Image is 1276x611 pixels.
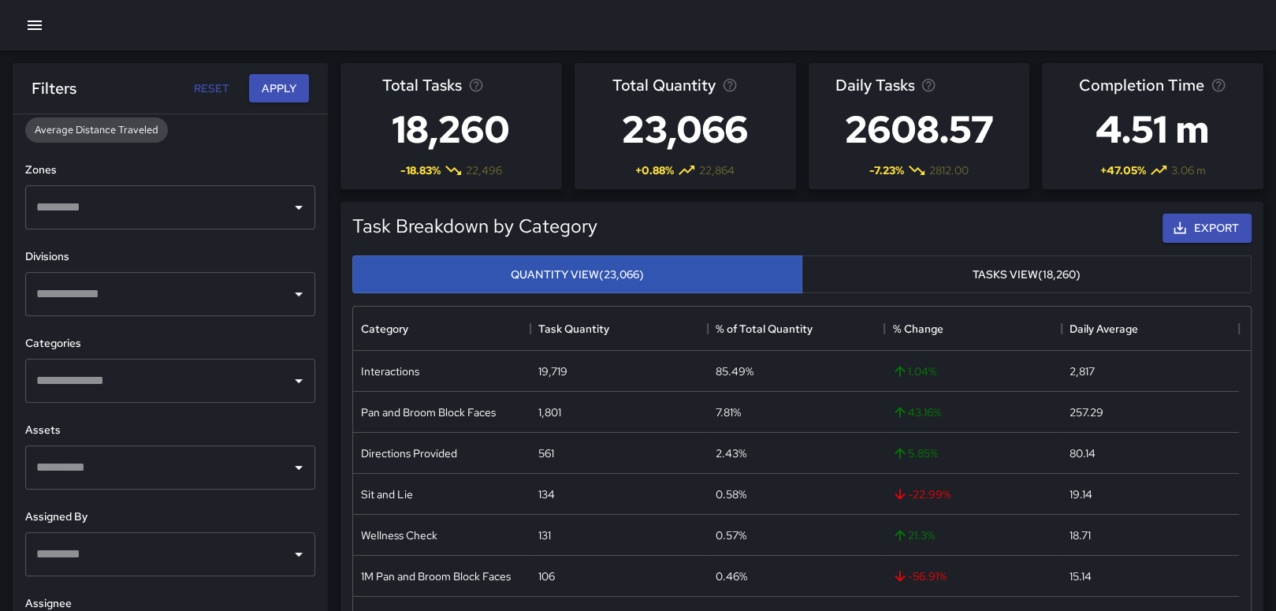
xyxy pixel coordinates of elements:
span: -7.23 % [869,162,904,178]
button: Export [1163,214,1252,243]
div: Interactions [361,363,419,379]
h5: Task Breakdown by Category [352,214,597,239]
div: 0.57% [716,527,746,543]
h6: Categories [25,335,315,352]
div: 131 [538,527,551,543]
button: Open [288,196,310,218]
h3: 4.51 m [1079,98,1226,161]
div: Sit and Lie [361,486,413,502]
button: Quantity View(23,066) [352,255,802,294]
div: 18.71 [1070,527,1091,543]
svg: Total task quantity in the selected period, compared to the previous period. [722,77,738,93]
div: 2.43% [716,445,746,461]
h3: 23,066 [612,98,757,161]
div: 0.58% [716,486,746,502]
span: Average Distance Traveled [25,123,168,136]
div: Daily Average [1062,307,1239,351]
button: Open [288,370,310,392]
button: Apply [249,74,309,103]
button: Reset [186,74,236,103]
button: Tasks View(18,260) [802,255,1252,294]
span: 5.85 % [892,445,938,461]
span: -56.91 % [892,568,947,584]
div: 134 [538,486,555,502]
span: Daily Tasks [835,73,914,98]
div: 7.81% [716,404,741,420]
span: 3.06 m [1171,162,1206,178]
div: % of Total Quantity [716,307,813,351]
div: 2,817 [1070,363,1095,379]
h6: Zones [25,162,315,179]
h6: Filters [32,76,76,101]
div: 19,719 [538,363,567,379]
span: 43.16 % [892,404,941,420]
div: Task Quantity [530,307,708,351]
h6: Assigned By [25,509,315,526]
span: -22.99 % [892,486,950,502]
div: 1M Pan and Broom Block Faces [361,568,511,584]
div: Category [353,307,530,351]
span: 1.04 % [892,363,936,379]
div: 80.14 [1070,445,1096,461]
div: 257.29 [1070,404,1103,420]
div: Wellness Check [361,527,437,543]
div: 85.49% [716,363,753,379]
div: % Change [884,307,1062,351]
div: Task Quantity [538,307,609,351]
span: 22,496 [466,162,502,178]
svg: Average time taken to complete tasks in the selected period, compared to the previous period. [1211,77,1226,93]
div: Category [361,307,408,351]
span: Total Quantity [612,73,716,98]
div: 1,801 [538,404,561,420]
div: 0.46% [716,568,747,584]
div: % Change [892,307,943,351]
div: 19.14 [1070,486,1092,502]
div: Directions Provided [361,445,457,461]
div: 561 [538,445,554,461]
h6: Assets [25,422,315,439]
div: Average Distance Traveled [25,117,168,143]
span: 22,864 [699,162,735,178]
button: Open [288,283,310,305]
div: % of Total Quantity [708,307,885,351]
button: Open [288,456,310,479]
span: Total Tasks [382,73,462,98]
span: Completion Time [1079,73,1204,98]
h3: 18,260 [382,98,519,161]
span: 21.3 % [892,527,935,543]
h6: Divisions [25,248,315,266]
span: -18.83 % [400,162,441,178]
div: Daily Average [1070,307,1138,351]
button: Open [288,543,310,565]
span: + 0.88 % [635,162,674,178]
span: + 47.05 % [1100,162,1146,178]
svg: Total number of tasks in the selected period, compared to the previous period. [468,77,484,93]
div: 106 [538,568,555,584]
svg: Average number of tasks per day in the selected period, compared to the previous period. [921,77,936,93]
div: 15.14 [1070,568,1092,584]
div: Pan and Broom Block Faces [361,404,496,420]
h3: 2608.57 [835,98,1003,161]
span: 2812.00 [929,162,969,178]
